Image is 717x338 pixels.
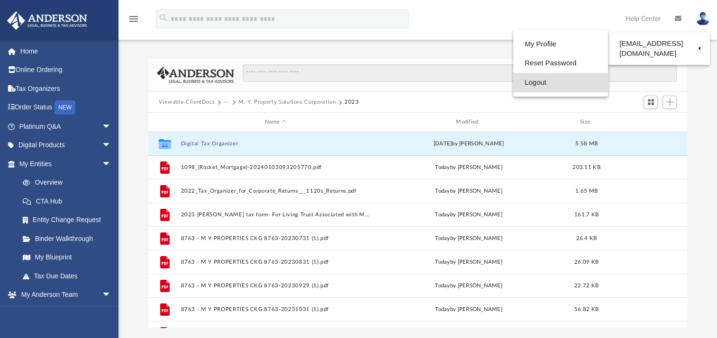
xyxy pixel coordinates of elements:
div: by [PERSON_NAME] [374,258,563,267]
button: 2022_Tax_Organizer_for_Corporate_Returns___1120s_Returns.pdf [181,188,370,194]
span: today [436,165,450,170]
span: today [436,259,450,265]
div: by [PERSON_NAME] [374,234,563,243]
div: by [PERSON_NAME] [374,163,563,172]
span: 26.4 KB [576,236,597,241]
span: arrow_drop_down [102,285,121,305]
div: Name [181,118,370,126]
button: ··· [224,98,230,107]
span: arrow_drop_down [102,136,121,155]
div: by [PERSON_NAME] [374,305,563,314]
button: 2023 [345,98,359,107]
div: by [PERSON_NAME] [374,211,563,219]
i: search [158,13,169,23]
img: Anderson Advisors Platinum Portal [4,11,90,30]
a: My Entitiesarrow_drop_down [7,154,126,173]
a: My Anderson Teamarrow_drop_down [7,285,121,304]
button: Add [663,96,677,109]
a: CTA Hub [13,192,126,211]
a: Online Ordering [7,61,126,80]
button: 2023 [PERSON_NAME] tax form- For Living Trust Associated with M.Y. Property Solutions.pdf [181,212,370,218]
span: arrow_drop_down [102,154,121,174]
a: Overview [13,173,126,192]
span: today [436,283,450,288]
button: Viewable-ClientDocs [159,98,215,107]
a: Binder Walkthrough [13,229,126,248]
div: id [609,118,676,126]
button: 8763 - M Y PROPERTIES CKG 8763-20231031 (1).pdf [181,306,370,312]
span: arrow_drop_down [102,117,121,136]
a: My Anderson Team [13,304,116,323]
div: by [PERSON_NAME] [374,282,563,290]
img: User Pic [696,12,710,26]
span: today [436,212,450,217]
span: today [436,236,450,241]
a: Reset Password [513,53,608,73]
span: 22.72 KB [574,283,599,288]
a: Order StatusNEW [7,98,126,117]
button: Switch to Grid View [644,96,658,109]
div: Modified [374,118,563,126]
span: 56.82 KB [574,307,599,312]
span: 26.09 KB [574,259,599,265]
a: Digital Productsarrow_drop_down [7,136,126,155]
a: Tax Organizers [7,79,126,98]
div: by [PERSON_NAME] [374,187,563,196]
a: menu [128,18,139,25]
button: 8763 - M Y PROPERTIES CKG 8763-20230929 (1).pdf [181,283,370,289]
button: 8763 - M Y PROPERTIES CKG 8763-20230831 (1).pdf [181,259,370,265]
i: menu [128,13,139,25]
div: Size [568,118,606,126]
div: id [153,118,176,126]
a: Platinum Q&Aarrow_drop_down [7,117,126,136]
span: 5.58 MB [575,141,598,146]
span: today [436,188,450,194]
a: Home [7,42,126,61]
a: [EMAIL_ADDRESS][DOMAIN_NAME] [608,35,710,62]
div: grid [148,132,687,328]
span: today [436,307,450,312]
span: 161.7 KB [574,212,599,217]
span: 203.11 KB [572,165,600,170]
button: Digital Tax Organizer [181,141,370,147]
button: M. Y. Property Solutions Corporation [238,98,336,107]
a: Entity Change Request [13,211,126,230]
span: 1.65 MB [575,188,598,194]
button: 1098_(Rocket_Mortgage)-20240103093205770.pdf [181,164,370,170]
a: Tax Due Dates [13,267,126,285]
div: [DATE] by [PERSON_NAME] [374,140,563,148]
input: Search files and folders [243,64,677,82]
div: NEW [54,100,75,115]
a: My Profile [513,35,608,54]
a: My Blueprint [13,248,121,267]
button: 8763 - M Y PROPERTIES CKG 8763-20230731 (1).pdf [181,235,370,241]
a: Logout [513,73,608,92]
